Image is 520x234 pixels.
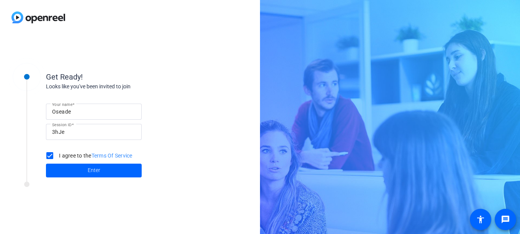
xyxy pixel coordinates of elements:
mat-icon: message [501,215,510,224]
button: Enter [46,164,142,177]
mat-icon: accessibility [476,215,485,224]
a: Terms Of Service [92,153,132,159]
div: Get Ready! [46,71,199,83]
mat-label: Your name [52,102,72,107]
mat-label: Session ID [52,122,72,127]
label: I agree to the [57,152,132,159]
span: Enter [88,166,100,174]
div: Looks like you've been invited to join [46,83,199,91]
